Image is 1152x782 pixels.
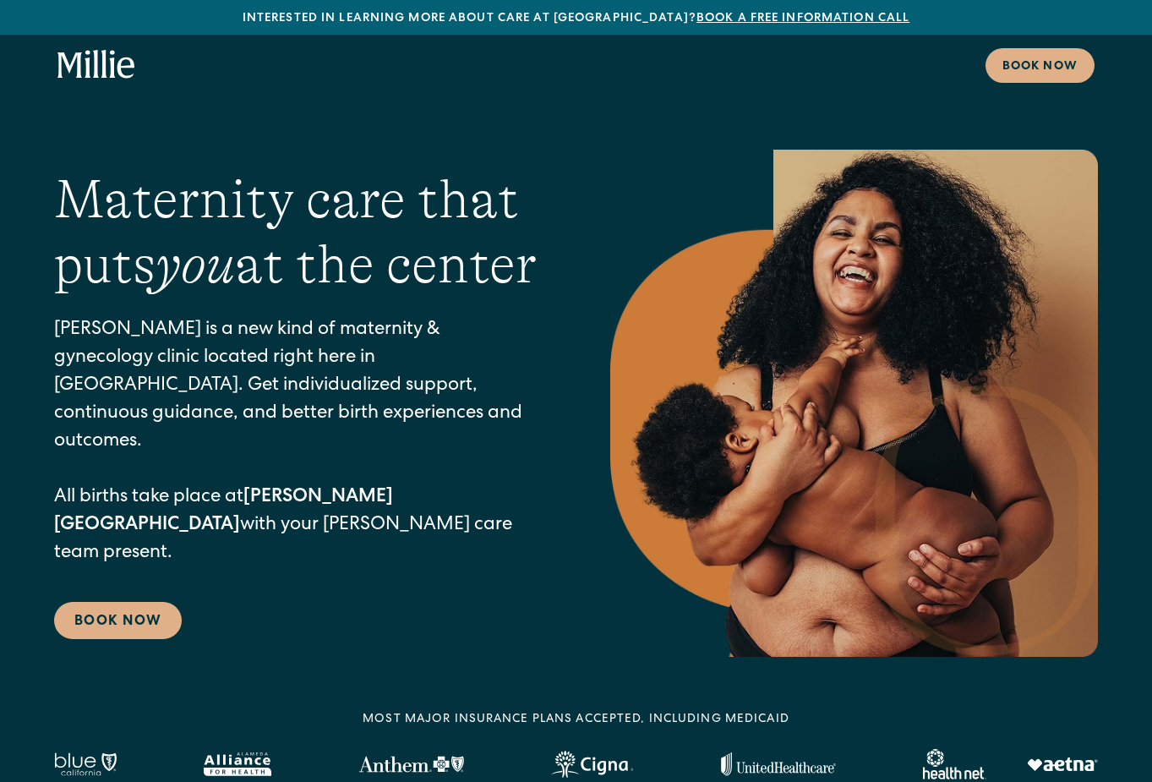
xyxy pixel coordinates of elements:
a: Book Now [54,602,182,639]
img: Healthnet logo [923,749,986,779]
img: Alameda Alliance logo [204,752,270,776]
img: Cigna logo [551,751,633,778]
p: [PERSON_NAME] is a new kind of maternity & gynecology clinic located right here in [GEOGRAPHIC_DA... [54,317,543,568]
h1: Maternity care that puts at the center [54,167,543,298]
a: Book now [985,48,1095,83]
a: home [57,50,135,80]
a: Book a free information call [696,13,909,25]
img: Anthem Logo [358,756,464,773]
div: MOST MAJOR INSURANCE PLANS ACCEPTED, INCLUDING MEDICAID [363,711,789,729]
div: Book now [1002,58,1078,76]
img: Blue California logo [54,752,117,776]
img: United Healthcare logo [721,752,836,776]
img: Aetna logo [1027,757,1098,771]
img: Smiling mother with her baby in arms, celebrating body positivity and the nurturing bond of postp... [610,150,1099,657]
em: you [156,234,235,295]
